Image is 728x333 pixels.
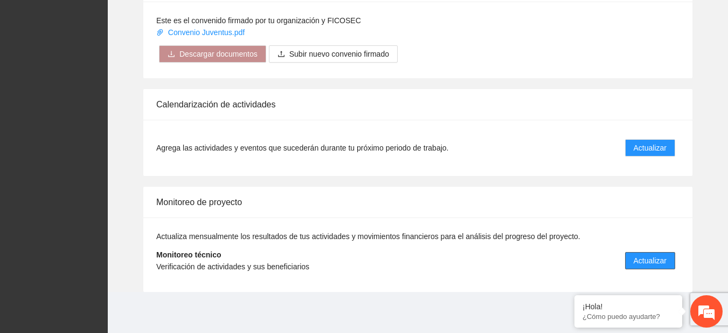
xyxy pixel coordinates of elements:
div: Chatee con nosotros ahora [56,55,181,69]
textarea: Escriba su mensaje y pulse “Intro” [5,220,205,257]
span: paper-clip [156,29,164,36]
strong: Monitoreo técnico [156,250,221,259]
span: download [168,50,175,59]
span: Estamos en línea. [63,106,149,215]
div: Minimizar ventana de chat en vivo [177,5,203,31]
div: Calendarización de actividades [156,89,680,120]
button: Actualizar [625,139,675,157]
span: Agrega las actividades y eventos que sucederán durante tu próximo periodo de trabajo. [156,142,448,154]
a: Convenio Juventus.pdf [156,28,247,37]
span: Subir nuevo convenio firmado [289,48,389,60]
span: Verificación de actividades y sus beneficiarios [156,262,309,271]
p: ¿Cómo puedo ayudarte? [583,312,674,321]
div: ¡Hola! [583,302,674,311]
span: Actualiza mensualmente los resultados de tus actividades y movimientos financieros para el anális... [156,232,580,241]
span: Actualizar [634,255,667,267]
span: Descargar documentos [179,48,258,60]
button: Actualizar [625,252,675,269]
div: Monitoreo de proyecto [156,187,680,218]
button: uploadSubir nuevo convenio firmado [269,45,398,63]
span: Este es el convenido firmado por tu organización y FICOSEC [156,16,361,25]
button: downloadDescargar documentos [159,45,266,63]
span: Actualizar [634,142,667,154]
span: uploadSubir nuevo convenio firmado [269,50,398,58]
span: upload [278,50,285,59]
